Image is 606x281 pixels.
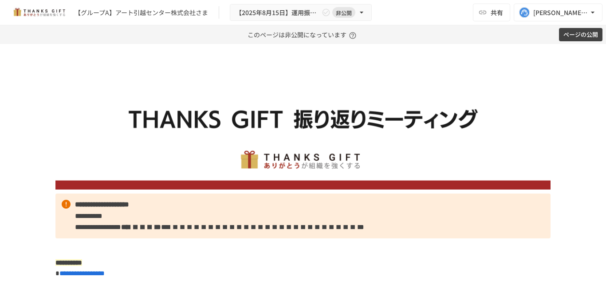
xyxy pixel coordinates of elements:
[75,8,208,17] div: 【グループA】アート引越センター株式会社さま
[55,66,551,190] img: XhRtcniTQd5C07u4uoMhjAYN7zkODgUVCsXOeTO28EN
[11,5,67,20] img: mMP1OxWUAhQbsRWCurg7vIHe5HqDpP7qZo7fRoNLXQh
[491,8,503,17] span: 共有
[332,8,355,17] span: 非公開
[236,7,320,18] span: 【2025年8月15日】運用振り返りミーティング
[533,7,588,18] div: [PERSON_NAME][EMAIL_ADDRESS][DOMAIN_NAME]
[473,4,510,21] button: 共有
[230,4,372,21] button: 【2025年8月15日】運用振り返りミーティング非公開
[248,25,359,44] p: このページは非公開になっています
[559,28,602,42] button: ページの公開
[514,4,602,21] button: [PERSON_NAME][EMAIL_ADDRESS][DOMAIN_NAME]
